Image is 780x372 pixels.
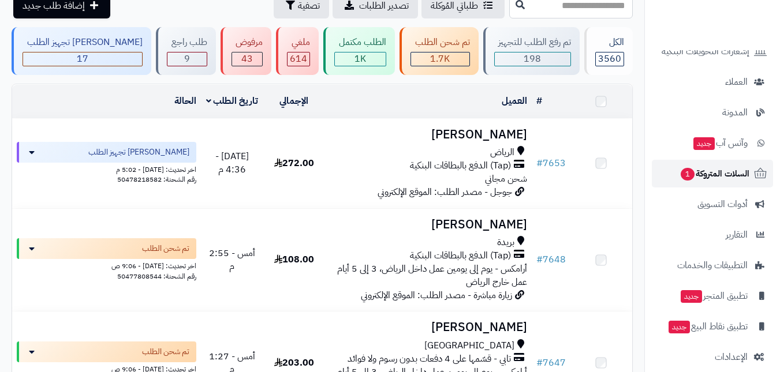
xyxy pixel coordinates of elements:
[274,356,314,370] span: 203.00
[677,257,748,273] span: التطبيقات والخدمات
[652,190,773,218] a: أدوات التسويق
[662,43,749,59] span: إشعارات التحويلات البنكية
[667,318,748,335] span: تطبيق نقاط البيع
[693,137,715,150] span: جديد
[335,52,386,66] div: 1027
[142,346,189,358] span: تم شحن الطلب
[232,36,263,49] div: مرفوض
[232,52,263,66] div: 43
[88,146,189,158] span: [PERSON_NAME] تجهيز الطلب
[652,313,773,340] a: تطبيق نقاط البيعجديد
[697,196,748,212] span: أدوات التسويق
[330,218,527,231] h3: [PERSON_NAME]
[241,52,253,66] span: 43
[430,52,450,66] span: 1.7K
[502,94,527,108] a: العميل
[206,94,259,108] a: تاريخ الطلب
[154,27,218,75] a: طلب راجع 9
[287,36,310,49] div: ملغي
[652,37,773,65] a: إشعارات التحويلات البنكية
[652,68,773,96] a: العملاء
[490,146,514,159] span: الرياض
[117,174,196,185] span: رقم الشحنة: 50478218582
[337,262,527,289] span: أرامكس - يوم إلى يومين عمل داخل الرياض، 3 إلى 5 أيام عمل خارج الرياض
[536,356,566,370] a: #7647
[397,27,481,75] a: تم شحن الطلب 1.7K
[536,156,543,170] span: #
[117,271,196,281] span: رقم الشحنة: 50477808544
[681,290,702,303] span: جديد
[361,288,512,302] span: زيارة مباشرة - مصدر الطلب: الموقع الإلكتروني
[354,52,366,66] span: 1K
[77,52,88,66] span: 17
[725,74,748,90] span: العملاء
[652,160,773,187] a: السلات المتروكة1
[494,36,572,49] div: تم رفع الطلب للتجهيز
[279,94,308,108] a: الإجمالي
[330,321,527,334] h3: [PERSON_NAME]
[410,36,470,49] div: تم شحن الطلب
[652,343,773,371] a: الإعدادات
[274,27,321,75] a: ملغي 614
[536,156,566,170] a: #7653
[652,99,773,126] a: المدونة
[692,135,748,151] span: وآتس آب
[330,128,527,141] h3: [PERSON_NAME]
[23,36,143,49] div: [PERSON_NAME] تجهيز الطلب
[652,251,773,279] a: التطبيقات والخدمات
[681,168,695,181] span: 1
[680,288,748,304] span: تطبيق المتجر
[424,339,514,352] span: [GEOGRAPHIC_DATA]
[167,36,207,49] div: طلب راجع
[722,104,748,121] span: المدونة
[410,159,511,172] span: (Tap) الدفع بالبطاقات البنكية
[174,94,196,108] a: الحالة
[481,27,583,75] a: تم رفع الطلب للتجهيز 198
[378,185,512,199] span: جوجل - مصدر الطلب: الموقع الإلكتروني
[652,129,773,157] a: وآتس آبجديد
[410,249,511,262] span: (Tap) الدفع بالبطاقات البنكية
[536,253,566,266] a: #7648
[680,166,749,182] span: السلات المتروكة
[524,52,541,66] span: 198
[582,27,635,75] a: الكل3560
[209,246,255,273] span: أمس - 2:55 م
[274,156,314,170] span: 272.00
[334,36,386,49] div: الطلب مكتمل
[288,52,309,66] div: 614
[536,253,543,266] span: #
[485,172,527,186] span: شحن مجاني
[536,94,542,108] a: #
[411,52,469,66] div: 1652
[321,27,397,75] a: الطلب مكتمل 1K
[290,52,307,66] span: 614
[652,221,773,249] a: التقارير
[598,52,621,66] span: 3560
[497,236,514,249] span: بريدة
[9,27,154,75] a: [PERSON_NAME] تجهيز الطلب 17
[701,9,769,33] img: logo-2.png
[715,349,748,365] span: الإعدادات
[17,259,196,271] div: اخر تحديث: [DATE] - 9:06 ص
[215,149,249,176] span: [DATE] - 4:36 م
[726,227,748,243] span: التقارير
[669,321,690,333] span: جديد
[652,282,773,310] a: تطبيق المتجرجديد
[167,52,207,66] div: 9
[536,356,543,370] span: #
[348,352,511,366] span: تابي - قسّمها على 4 دفعات بدون رسوم ولا فوائد
[595,36,624,49] div: الكل
[274,253,314,266] span: 108.00
[17,163,196,175] div: اخر تحديث: [DATE] - 5:02 م
[184,52,190,66] span: 9
[218,27,274,75] a: مرفوض 43
[142,243,189,254] span: تم شحن الطلب
[23,52,142,66] div: 17
[495,52,571,66] div: 198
